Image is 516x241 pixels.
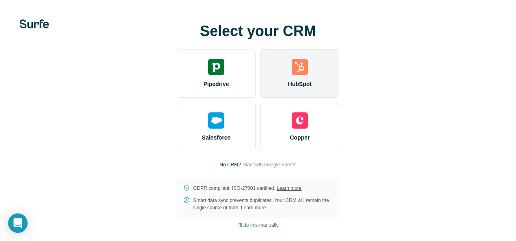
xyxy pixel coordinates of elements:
[177,23,339,39] h1: Select your CRM
[243,161,297,168] button: Start with Google Sheets
[8,213,28,233] div: Open Intercom Messenger
[19,19,49,28] img: Surfe's logo
[193,197,333,211] p: Smart data sync prevents duplicates. Your CRM will remain the single source of truth.
[292,112,308,129] img: copper's logo
[232,219,284,231] button: I’ll do this manually
[292,59,308,75] img: hubspot's logo
[202,133,231,142] span: Salesforce
[237,222,278,229] span: I’ll do this manually
[193,185,301,192] p: GDPR compliant. ISO-27001 certified.
[290,133,310,142] span: Copper
[208,112,224,129] img: salesforce's logo
[277,185,301,191] a: Learn more
[208,59,224,75] img: pipedrive's logo
[219,161,241,168] p: No CRM?
[203,80,229,88] span: Pipedrive
[288,80,312,88] span: HubSpot
[241,205,266,211] a: Learn more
